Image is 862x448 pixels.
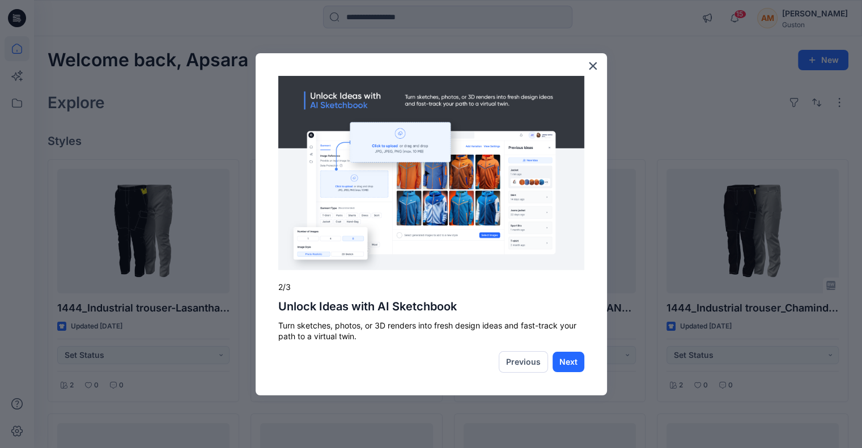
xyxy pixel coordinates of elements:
[278,320,584,342] p: Turn sketches, photos, or 3D renders into fresh design ideas and fast-track your path to a virtua...
[278,300,584,313] h2: Unlock Ideas with AI Sketchbook
[553,352,584,372] button: Next
[588,57,598,75] button: Close
[499,351,548,373] button: Previous
[278,281,584,293] p: 2/3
